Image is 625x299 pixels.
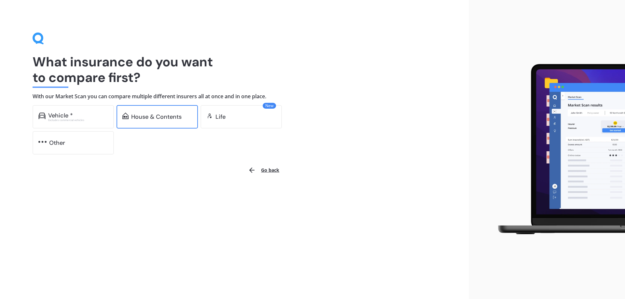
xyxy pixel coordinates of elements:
h1: What insurance do you want to compare first? [33,54,436,85]
h4: With our Market Scan you can compare multiple different insurers all at once and in one place. [33,93,436,100]
button: Go back [244,162,283,178]
img: life.f720d6a2d7cdcd3ad642.svg [206,113,213,119]
div: House & Contents [131,114,182,120]
img: home-and-contents.b802091223b8502ef2dd.svg [122,113,129,119]
div: Vehicle * [48,112,73,119]
div: Excludes commercial vehicles [48,119,108,121]
img: car.f15378c7a67c060ca3f3.svg [38,113,46,119]
div: Life [215,114,226,120]
img: other.81dba5aafe580aa69f38.svg [38,139,47,145]
div: Other [49,140,65,146]
span: New [263,103,276,109]
img: laptop.webp [489,60,625,239]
